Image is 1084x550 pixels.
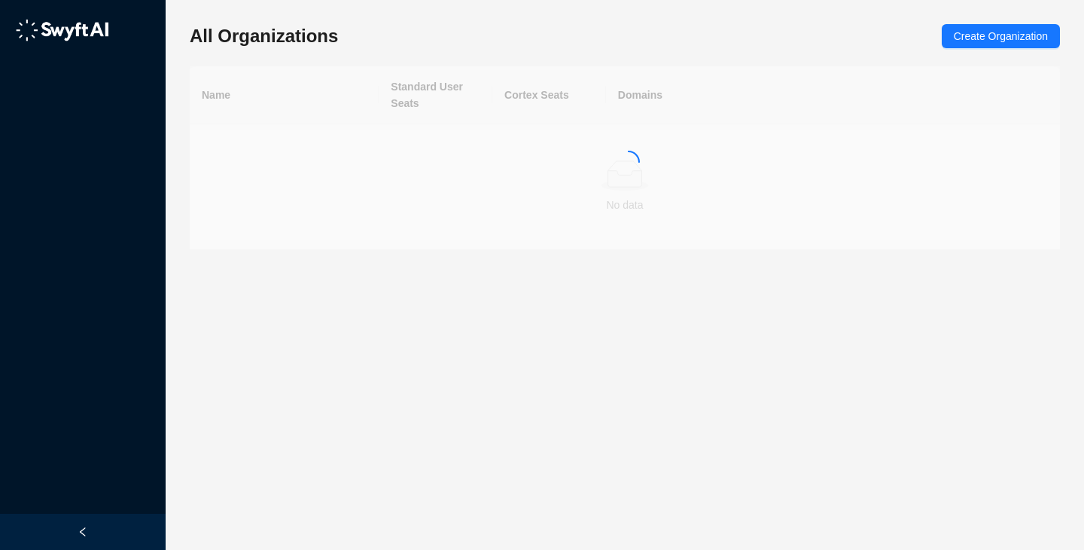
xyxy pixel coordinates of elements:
[954,28,1048,44] span: Create Organization
[942,24,1060,48] button: Create Organization
[78,527,88,537] span: left
[15,19,109,41] img: logo-05li4sbe.png
[190,24,338,48] h3: All Organizations
[617,150,641,175] span: loading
